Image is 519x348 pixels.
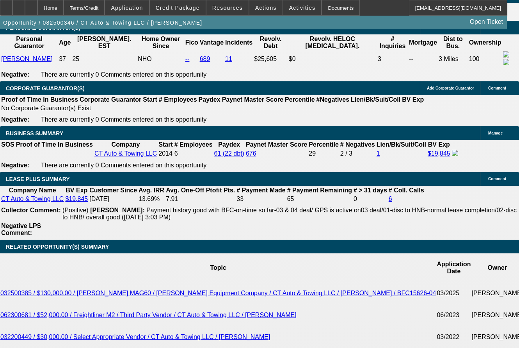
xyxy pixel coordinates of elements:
b: Fico [185,39,198,46]
a: 689 [200,56,210,62]
a: 61 (22 dbt) [214,150,244,157]
b: Incidents [225,39,252,46]
b: Corporate Guarantor [80,96,141,103]
a: -- [185,56,190,62]
td: $0 [288,51,377,67]
img: facebook-icon.png [452,150,458,156]
b: Age [59,39,71,46]
b: Collector Comment: [1,207,61,213]
b: # Negatives [340,141,375,148]
a: 062300681 / $52,000.00 / Freightliner M2 / Third Party Vendor / CT Auto & Towing LLC / [PERSON_NAME] [0,312,297,318]
button: Application [105,0,149,15]
b: [PERSON_NAME]: [90,207,145,213]
th: SOS [1,141,15,149]
a: 11 [225,56,232,62]
a: $19,845 [428,150,450,157]
span: Application [111,5,143,11]
b: # Inquiries [380,36,406,49]
td: 33 [236,195,286,203]
span: Comment [488,177,506,181]
b: Revolv. Debt [260,36,282,49]
span: Actions [255,5,277,11]
b: Customer Since [89,187,137,194]
b: Personal Guarantor [14,36,44,49]
b: # > 31 days [354,187,387,194]
a: 6 [389,196,392,202]
a: 032200449 / $30,000.00 / Select Appropriate Vendor / CT Auto & Towing LLC / [PERSON_NAME] [0,334,270,340]
td: 0 [353,195,387,203]
a: 032500385 / $130,000.00 / [PERSON_NAME] MAG60 / [PERSON_NAME] Equipment Company / CT Auto & Towin... [0,290,436,296]
b: Company Name [9,187,56,194]
b: BV Exp [402,96,424,103]
img: linkedin-icon.png [503,59,509,65]
span: BUSINESS SUMMARY [6,130,63,136]
b: Revolv. HELOC [MEDICAL_DATA]. [305,36,359,49]
td: 13.69% [138,195,165,203]
td: 3 [377,51,408,67]
td: 65 [287,195,352,203]
b: Negative: [1,162,29,169]
b: Start [143,96,157,103]
span: There are currently 0 Comments entered on this opportunity [41,116,206,123]
span: 6 [174,150,178,157]
td: No Corporate Guarantor(s) Exist [1,104,427,112]
b: Mortgage [409,39,437,46]
span: (Positive) [62,207,89,213]
td: 100 [469,51,502,67]
b: # Coll. Calls [389,187,424,194]
b: Paynet Master Score [222,96,283,103]
b: Start [158,141,172,148]
b: Paydex [218,141,240,148]
td: $25,605 [254,51,288,67]
span: CORPORATE GUARANTOR(S) [6,85,85,91]
b: Avg. One-Off Ptofit Pts. [166,187,235,194]
b: # Payment Remaining [287,187,352,194]
b: Company [112,141,140,148]
td: 06/2023 [436,304,471,326]
a: 676 [246,150,256,157]
a: CT Auto & Towing LLC [1,196,64,202]
a: [PERSON_NAME] [1,56,53,62]
b: Avg. IRR [139,187,164,194]
td: 25 [72,51,137,67]
td: 3 Miles [438,51,468,67]
span: RELATED OPPORTUNITY(S) SUMMARY [6,244,109,250]
div: 2 / 3 [340,150,375,157]
b: # Employees [174,141,213,148]
button: Credit Package [150,0,206,15]
td: 7.91 [165,195,235,203]
td: [DATE] [89,195,137,203]
b: Lien/Bk/Suit/Coll [377,141,426,148]
span: Comment [488,86,506,90]
span: Add Corporate Guarantor [427,86,474,90]
b: Paydex [199,96,220,103]
b: Lien/Bk/Suit/Coll [351,96,400,103]
b: Vantage [200,39,224,46]
b: #Negatives [316,96,350,103]
b: Home Owner Since [142,36,180,49]
span: There are currently 0 Comments entered on this opportunity [41,71,206,78]
img: facebook-icon.png [503,51,509,57]
span: Opportunity / 082500346 / CT Auto & Towing LLC / [PERSON_NAME] [3,20,202,26]
b: Paynet Master Score [246,141,307,148]
td: 03/2022 [436,326,471,348]
b: # Employees [159,96,197,103]
th: Proof of Time In Business [16,141,93,149]
a: 1 [377,150,380,157]
td: -- [409,51,437,67]
button: Actions [249,0,283,15]
b: Percentile [309,141,338,148]
b: Ownership [469,39,501,46]
a: CT Auto & Towing LLC [94,150,157,157]
div: 29 [309,150,338,157]
b: # Payment Made [236,187,285,194]
span: LEASE PLUS SUMMARY [6,176,70,182]
b: Percentile [285,96,315,103]
span: Manage [488,131,503,135]
span: Payment history good with BFC-on-time so far-03 & 04 deal/ GPS is active on03 deal/01-disc to HNB... [62,207,517,221]
span: Resources [212,5,243,11]
a: Open Ticket [467,15,506,29]
button: Activities [283,0,322,15]
b: [PERSON_NAME]. EST [77,36,132,49]
td: 03/2025 [436,282,471,304]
